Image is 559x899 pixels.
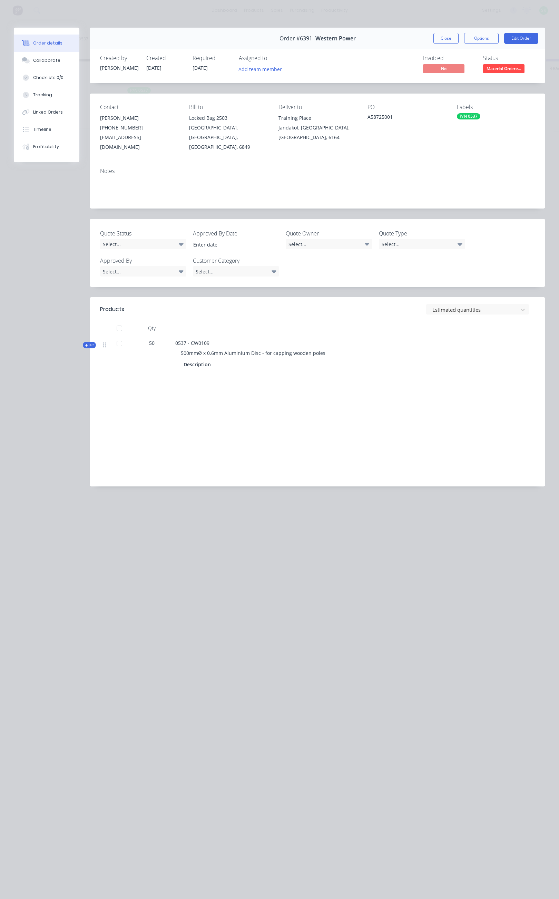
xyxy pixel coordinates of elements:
[483,55,535,61] div: Status
[457,104,535,110] div: Labels
[14,86,79,104] button: Tracking
[239,64,286,74] button: Add team member
[504,33,538,44] button: Edit Order
[278,123,356,142] div: Jandakot, [GEOGRAPHIC_DATA], [GEOGRAPHIC_DATA], 6164
[85,342,94,348] span: Kit
[457,113,480,119] div: P/N 0537
[146,55,184,61] div: Created
[146,65,161,71] span: [DATE]
[193,266,279,277] div: Select...
[189,123,267,152] div: [GEOGRAPHIC_DATA], [GEOGRAPHIC_DATA], [GEOGRAPHIC_DATA], 6849
[14,69,79,86] button: Checklists 0/0
[483,64,524,75] button: Material Ordere...
[483,64,524,73] span: Material Ordere...
[193,229,279,238] label: Approved By Date
[235,64,286,74] button: Add team member
[464,33,499,44] button: Options
[423,64,464,73] span: No
[33,75,63,81] div: Checklists 0/0
[100,113,178,123] div: [PERSON_NAME]
[181,350,325,356] span: 500mmØ x 0.6mm Aluminium Disc - for capping wooden poles
[14,52,79,69] button: Collaborate
[315,35,356,42] span: Western Power
[100,305,124,313] div: Products
[14,138,79,155] button: Profitability
[286,229,372,238] label: Quote Owner
[189,104,267,110] div: Bill to
[33,92,52,98] div: Tracking
[100,266,186,277] div: Select...
[14,35,79,52] button: Order details
[367,104,445,110] div: PO
[188,239,274,250] input: Enter date
[279,35,315,42] span: Order #6391 -
[100,168,535,174] div: Notes
[14,121,79,138] button: Timeline
[100,113,178,152] div: [PERSON_NAME][PHONE_NUMBER][EMAIL_ADDRESS][DOMAIN_NAME]
[193,65,208,71] span: [DATE]
[100,104,178,110] div: Contact
[278,104,356,110] div: Deliver to
[14,104,79,121] button: Linked Orders
[189,113,267,152] div: Locked Bag 2503[GEOGRAPHIC_DATA], [GEOGRAPHIC_DATA], [GEOGRAPHIC_DATA], 6849
[423,55,475,61] div: Invoiced
[100,239,186,249] div: Select...
[278,113,356,142] div: Training PlaceJandakot, [GEOGRAPHIC_DATA], [GEOGRAPHIC_DATA], 6164
[100,123,178,133] div: [PHONE_NUMBER]
[193,55,231,61] div: Required
[83,342,96,348] button: Kit
[33,109,63,115] div: Linked Orders
[33,126,51,133] div: Timeline
[433,33,459,44] button: Close
[33,144,59,150] div: Profitability
[175,340,209,346] span: 0537 - CW0109
[149,339,155,347] span: 50
[33,57,60,64] div: Collaborate
[100,229,186,238] label: Quote Status
[189,113,267,123] div: Locked Bag 2503
[100,257,186,265] label: Approved By
[100,133,178,152] div: [EMAIL_ADDRESS][DOMAIN_NAME]
[100,55,138,61] div: Created by
[193,257,279,265] label: Customer Category
[131,321,173,335] div: Qty
[239,55,308,61] div: Assigned to
[33,40,62,46] div: Order details
[100,64,138,71] div: [PERSON_NAME]
[379,229,465,238] label: Quote Type
[278,113,356,123] div: Training Place
[379,239,465,249] div: Select...
[286,239,372,249] div: Select...
[184,359,214,369] div: Description
[367,113,445,123] div: A58725001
